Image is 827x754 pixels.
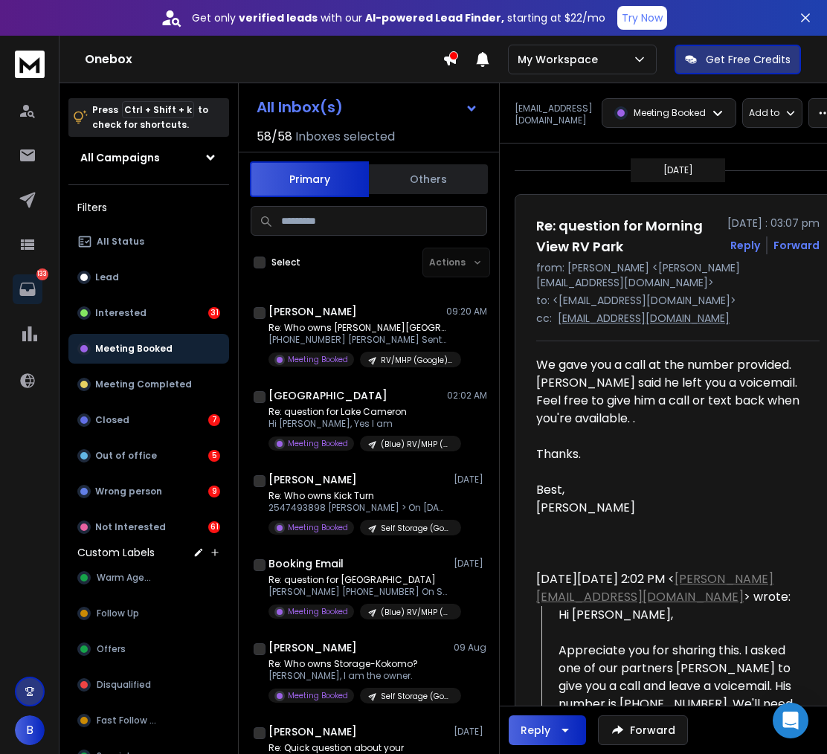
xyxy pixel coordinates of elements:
[68,334,229,364] button: Meeting Booked
[97,572,155,584] span: Warm Agent
[454,642,487,654] p: 09 Aug
[536,293,820,308] p: to: <[EMAIL_ADDRESS][DOMAIN_NAME]>
[257,100,343,115] h1: All Inbox(s)
[288,438,348,449] p: Meeting Booked
[675,45,801,74] button: Get Free Credits
[268,490,447,502] p: Re: Who owns Kick Turn
[208,521,220,533] div: 61
[365,10,504,25] strong: AI-powered Lead Finder,
[68,370,229,399] button: Meeting Completed
[454,558,487,570] p: [DATE]
[13,274,42,304] a: 133
[208,307,220,319] div: 31
[536,356,808,428] div: We gave you a call at the number provided. [PERSON_NAME] said he left you a voicemail. Feel free ...
[381,439,452,450] p: (Blue) RV/MHP (Google) - Campaign
[521,723,550,738] div: Reply
[245,92,490,122] button: All Inbox(s)
[68,298,229,328] button: Interested31
[381,355,452,366] p: RV/MHP (Google) - Campaign
[68,262,229,292] button: Lead
[617,6,667,30] button: Try Now
[454,726,487,738] p: [DATE]
[381,523,452,534] p: Self Storage (Google) - Campaign
[773,703,808,738] div: Open Intercom Messenger
[268,472,357,487] h1: [PERSON_NAME]
[68,197,229,218] h3: Filters
[447,390,487,402] p: 02:02 AM
[68,143,229,173] button: All Campaigns
[598,715,688,745] button: Forward
[15,715,45,745] button: B
[268,574,447,586] p: Re: question for [GEOGRAPHIC_DATA]
[288,606,348,617] p: Meeting Booked
[536,570,773,605] a: [PERSON_NAME][EMAIL_ADDRESS][DOMAIN_NAME]
[208,450,220,462] div: 5
[80,150,160,165] h1: All Campaigns
[749,107,779,119] p: Add to
[634,107,706,119] p: Meeting Booked
[536,260,820,290] p: from: [PERSON_NAME] <[PERSON_NAME][EMAIL_ADDRESS][DOMAIN_NAME]>
[288,522,348,533] p: Meeting Booked
[268,406,447,418] p: Re: question for Lake Cameron
[536,216,718,257] h1: Re: question for Morning View RV Park
[381,691,452,702] p: Self Storage (Google) - Campaign
[68,670,229,700] button: Disqualified
[68,441,229,471] button: Out of office5
[268,556,344,571] h1: Booking Email
[536,445,808,463] div: Thanks.
[95,307,147,319] p: Interested
[97,608,139,619] span: Follow Up
[268,304,357,319] h1: [PERSON_NAME]
[268,502,447,514] p: 2547493898 [PERSON_NAME] > On [DATE],
[536,481,808,499] div: Best,
[369,163,488,196] button: Others
[208,414,220,426] div: 7
[97,679,151,691] span: Disqualified
[454,474,487,486] p: [DATE]
[295,128,395,146] h3: Inboxes selected
[68,706,229,735] button: Fast Follow Up
[381,607,452,618] p: (Blue) RV/MHP (Google) - Campaign
[509,715,586,745] button: Reply
[706,52,791,67] p: Get Free Credits
[95,414,129,426] p: Closed
[95,343,173,355] p: Meeting Booked
[97,715,161,726] span: Fast Follow Up
[536,570,808,606] div: [DATE][DATE] 2:02 PM < > wrote:
[518,52,604,67] p: My Workspace
[268,670,447,682] p: [PERSON_NAME], I am the owner.
[68,477,229,506] button: Wrong person9
[268,742,447,754] p: Re: Quick question about your
[250,161,369,197] button: Primary
[95,486,162,497] p: Wrong person
[730,238,760,253] button: Reply
[536,311,552,326] p: cc:
[663,164,693,176] p: [DATE]
[208,486,220,497] div: 9
[95,271,119,283] p: Lead
[268,322,447,334] p: Re: Who owns [PERSON_NAME][GEOGRAPHIC_DATA]
[268,334,447,346] p: [PHONE_NUMBER] [PERSON_NAME] Sent from my iPhone. >
[536,499,808,517] div: [PERSON_NAME]
[268,388,387,403] h1: [GEOGRAPHIC_DATA]
[92,103,208,132] p: Press to check for shortcuts.
[85,51,443,68] h1: Onebox
[68,563,229,593] button: Warm Agent
[15,51,45,78] img: logo
[97,643,126,655] span: Offers
[95,378,192,390] p: Meeting Completed
[288,690,348,701] p: Meeting Booked
[36,268,48,280] p: 133
[558,311,730,326] p: [EMAIL_ADDRESS][DOMAIN_NAME]
[95,450,157,462] p: Out of office
[622,10,663,25] p: Try Now
[268,640,357,655] h1: [PERSON_NAME]
[271,257,300,268] label: Select
[239,10,318,25] strong: verified leads
[68,405,229,435] button: Closed7
[446,306,487,318] p: 09:20 AM
[68,599,229,628] button: Follow Up
[268,586,447,598] p: [PERSON_NAME] [PHONE_NUMBER] On Sun,
[257,128,292,146] span: 58 / 58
